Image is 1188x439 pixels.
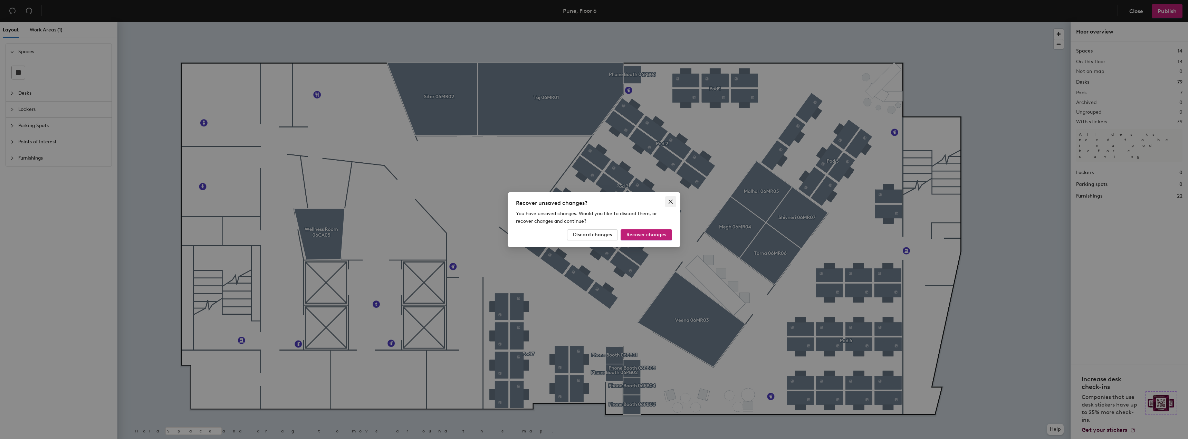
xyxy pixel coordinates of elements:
button: Recover changes [621,229,672,240]
button: Discard changes [567,229,618,240]
span: Discard changes [573,232,612,238]
div: Recover unsaved changes? [516,199,672,207]
button: Close [665,196,676,207]
span: Close [665,199,676,204]
span: Recover changes [626,232,666,238]
span: You have unsaved changes. Would you like to discard them, or recover changes and continue? [516,211,657,224]
span: close [668,199,673,204]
